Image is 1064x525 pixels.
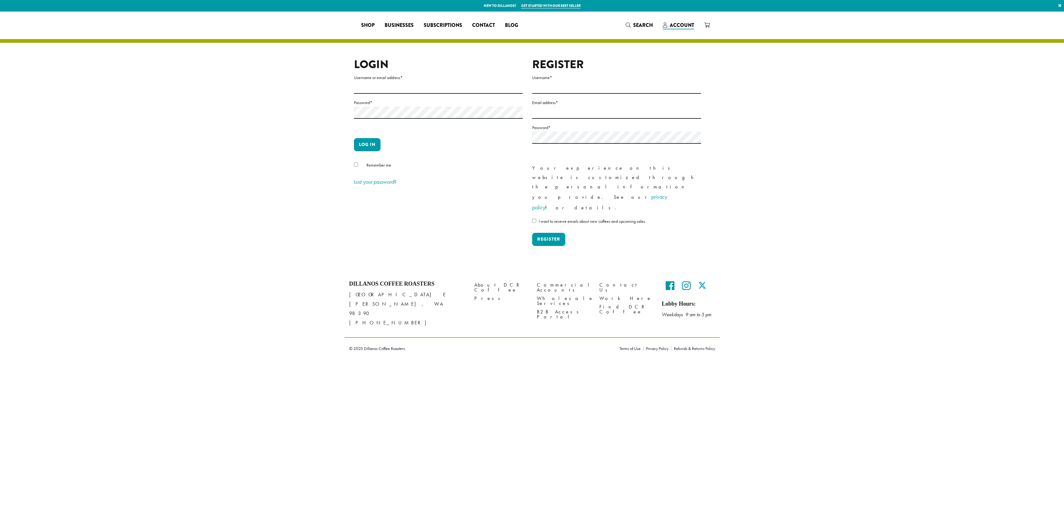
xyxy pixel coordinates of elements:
em: Weekdays 9 am to 5 pm [662,311,711,318]
span: Account [670,22,694,29]
a: Refunds & Returns Policy [671,346,715,351]
span: Remember me [366,162,391,168]
a: Get started with our best seller [521,3,581,8]
label: Password [532,124,701,132]
a: About DCR Coffee [474,281,527,294]
h5: Lobby Hours: [662,301,715,307]
a: Lost your password? [354,178,396,185]
p: Your experience on this website is customized through the personal information you provide. See o... [532,163,701,213]
button: Log in [354,138,381,151]
span: Contact [472,22,495,29]
h2: Login [354,58,523,71]
a: Wholesale Services [537,294,590,308]
label: Email address [532,99,701,107]
h2: Register [532,58,701,71]
a: Contact Us [599,281,653,294]
p: [GEOGRAPHIC_DATA] E [PERSON_NAME], WA 98390 [PHONE_NUMBER] [349,290,465,327]
h4: Dillanos Coffee Roasters [349,281,465,287]
a: privacy policy [532,193,667,211]
a: Search [621,20,658,30]
span: Search [633,22,653,29]
label: Username or email address [354,74,523,82]
span: Subscriptions [424,22,462,29]
a: Find DCR Coffee [599,303,653,316]
a: Commercial Accounts [537,281,590,294]
a: Work Here [599,294,653,303]
button: Register [532,233,565,246]
a: B2B Access Portal [537,308,590,321]
a: Shop [356,20,380,30]
a: Terms of Use [619,346,643,351]
label: Username [532,74,701,82]
span: I want to receive emails about new coffees and upcoming sales. [539,218,646,224]
input: I want to receive emails about new coffees and upcoming sales. [532,219,536,223]
label: Password [354,99,523,107]
span: Shop [361,22,375,29]
span: Blog [505,22,518,29]
a: Press [474,294,527,303]
a: Privacy Policy [643,346,671,351]
p: © 2025 Dillanos Coffee Roasters. [349,346,610,351]
span: Businesses [385,22,414,29]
